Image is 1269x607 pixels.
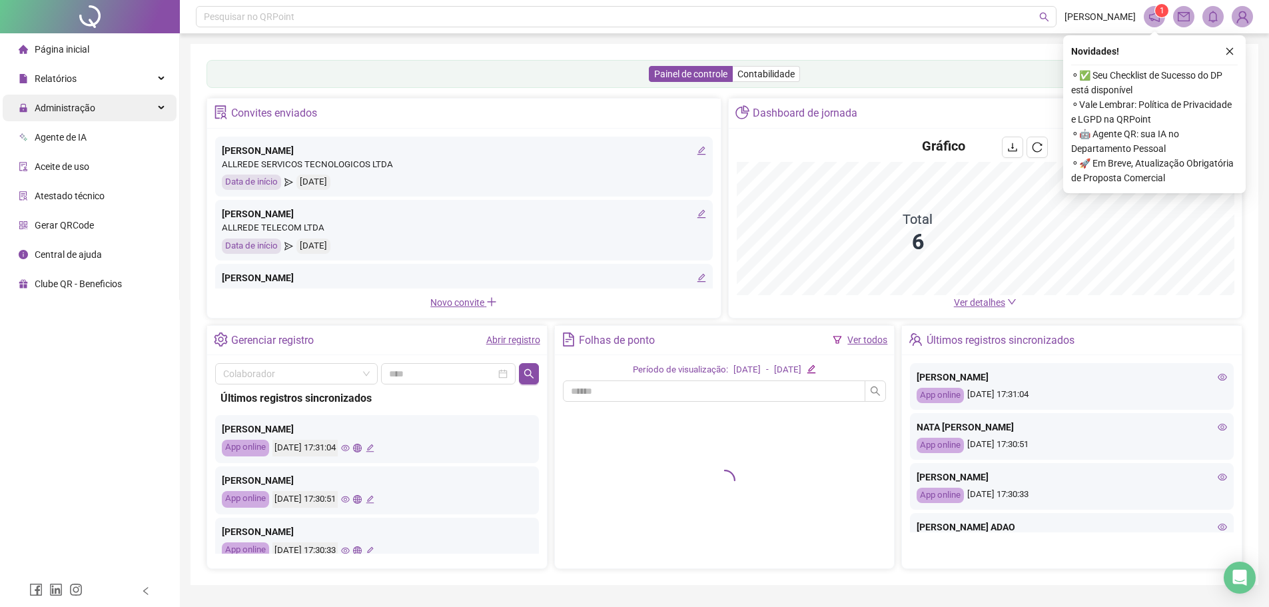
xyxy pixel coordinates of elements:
[19,103,28,113] span: lock
[222,440,269,456] div: App online
[222,271,706,285] div: [PERSON_NAME]
[917,520,1227,534] div: [PERSON_NAME] ADAO
[35,161,89,172] span: Aceite de uso
[222,524,532,539] div: [PERSON_NAME]
[222,285,706,299] div: ALLREDE SERVICOS TECNOLOGICOS LTDA
[366,495,374,504] span: edit
[562,332,576,346] span: file-text
[917,388,964,403] div: App online
[954,297,1017,308] a: Ver detalhes down
[654,69,727,79] span: Painel de controle
[19,279,28,289] span: gift
[49,583,63,596] span: linkedin
[954,297,1005,308] span: Ver detalhes
[1148,11,1160,23] span: notification
[737,69,795,79] span: Contabilidade
[35,103,95,113] span: Administração
[19,250,28,259] span: info-circle
[222,542,269,559] div: App online
[735,105,749,119] span: pie-chart
[1071,44,1119,59] span: Novidades !
[847,334,887,345] a: Ver todos
[35,220,94,231] span: Gerar QRCode
[807,364,815,373] span: edit
[35,132,87,143] span: Agente de IA
[709,466,739,496] span: loading
[296,239,330,254] div: [DATE]
[1071,68,1238,97] span: ⚬ ✅ Seu Checklist de Sucesso do DP está disponível
[231,329,314,352] div: Gerenciar registro
[524,368,534,379] span: search
[1064,9,1136,24] span: [PERSON_NAME]
[1218,522,1227,532] span: eye
[1178,11,1190,23] span: mail
[917,370,1227,384] div: [PERSON_NAME]
[697,273,706,283] span: edit
[486,334,540,345] a: Abrir registro
[272,491,338,508] div: [DATE] 17:30:51
[222,491,269,508] div: App online
[296,175,330,190] div: [DATE]
[222,239,281,254] div: Data de início
[222,221,706,235] div: ALLREDE TELECOM LTDA
[222,422,532,436] div: [PERSON_NAME]
[284,175,293,190] span: send
[19,221,28,230] span: qrcode
[353,495,362,504] span: global
[222,207,706,221] div: [PERSON_NAME]
[222,143,706,158] div: [PERSON_NAME]
[19,191,28,201] span: solution
[1071,127,1238,156] span: ⚬ 🤖 Agente QR: sua IA no Departamento Pessoal
[1218,422,1227,432] span: eye
[222,175,281,190] div: Data de início
[917,488,1227,503] div: [DATE] 17:30:33
[29,583,43,596] span: facebook
[35,191,105,201] span: Atestado técnico
[272,542,338,559] div: [DATE] 17:30:33
[697,209,706,219] span: edit
[486,297,497,307] span: plus
[1071,156,1238,185] span: ⚬ 🚀 Em Breve, Atualização Obrigatória de Proposta Comercial
[1207,11,1219,23] span: bell
[19,74,28,83] span: file
[35,73,77,84] span: Relatórios
[917,420,1227,434] div: NATA [PERSON_NAME]
[833,335,842,344] span: filter
[353,546,362,555] span: global
[917,438,1227,453] div: [DATE] 17:30:51
[35,44,89,55] span: Página inicial
[922,137,965,155] h4: Gráfico
[697,146,706,155] span: edit
[214,105,228,119] span: solution
[222,158,706,172] div: ALLREDE SERVICOS TECNOLOGICOS LTDA
[917,438,964,453] div: App online
[1071,97,1238,127] span: ⚬ Vale Lembrar: Política de Privacidade e LGPD na QRPoint
[633,363,728,377] div: Período de visualização:
[272,440,338,456] div: [DATE] 17:31:04
[1218,472,1227,482] span: eye
[231,102,317,125] div: Convites enviados
[222,473,532,488] div: [PERSON_NAME]
[366,546,374,555] span: edit
[774,363,801,377] div: [DATE]
[917,388,1227,403] div: [DATE] 17:31:04
[909,332,923,346] span: team
[341,495,350,504] span: eye
[766,363,769,377] div: -
[366,444,374,452] span: edit
[220,390,534,406] div: Últimos registros sincronizados
[579,329,655,352] div: Folhas de ponto
[69,583,83,596] span: instagram
[1232,7,1252,27] img: 93680
[1155,4,1168,17] sup: 1
[353,444,362,452] span: global
[35,279,122,289] span: Clube QR - Beneficios
[753,102,857,125] div: Dashboard de jornada
[1224,562,1256,594] div: Open Intercom Messenger
[1007,297,1017,306] span: down
[870,386,881,396] span: search
[1007,142,1018,153] span: download
[430,297,497,308] span: Novo convite
[341,546,350,555] span: eye
[917,470,1227,484] div: [PERSON_NAME]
